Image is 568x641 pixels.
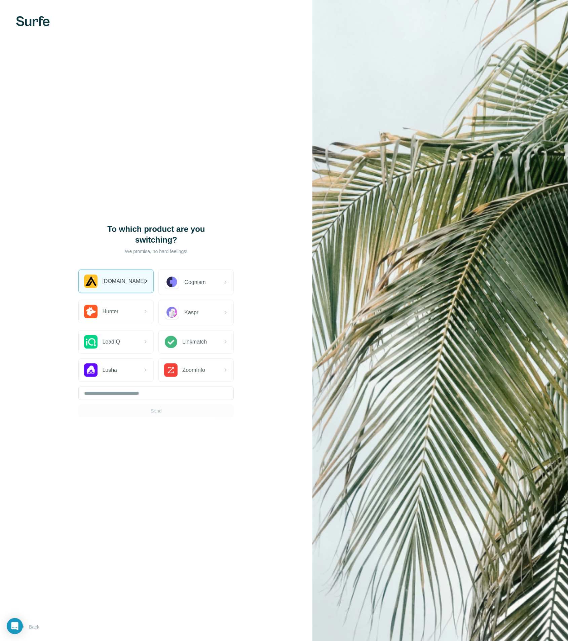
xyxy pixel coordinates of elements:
[84,363,98,377] img: Lusha Logo
[184,278,205,286] span: Cognism
[84,335,98,349] img: LeadIQ Logo
[16,16,50,26] img: Surfe's logo
[102,308,118,316] span: Hunter
[102,366,117,374] span: Lusha
[16,621,44,633] button: Back
[84,275,98,288] img: Apollo.io Logo
[102,338,120,346] span: LeadIQ
[89,248,223,255] p: We promise, no hard feelings!
[7,618,23,634] div: Open Intercom Messenger
[164,335,178,349] img: Linkmatch Logo
[164,275,180,290] img: Cognism Logo
[182,366,205,374] span: ZoomInfo
[164,363,178,377] img: ZoomInfo Logo
[182,338,207,346] span: Linkmatch
[164,305,180,320] img: Kaspr Logo
[184,309,198,317] span: Kaspr
[102,277,145,285] span: [DOMAIN_NAME]
[84,305,98,318] img: Hunter.io Logo
[89,224,223,245] h1: To which product are you switching?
